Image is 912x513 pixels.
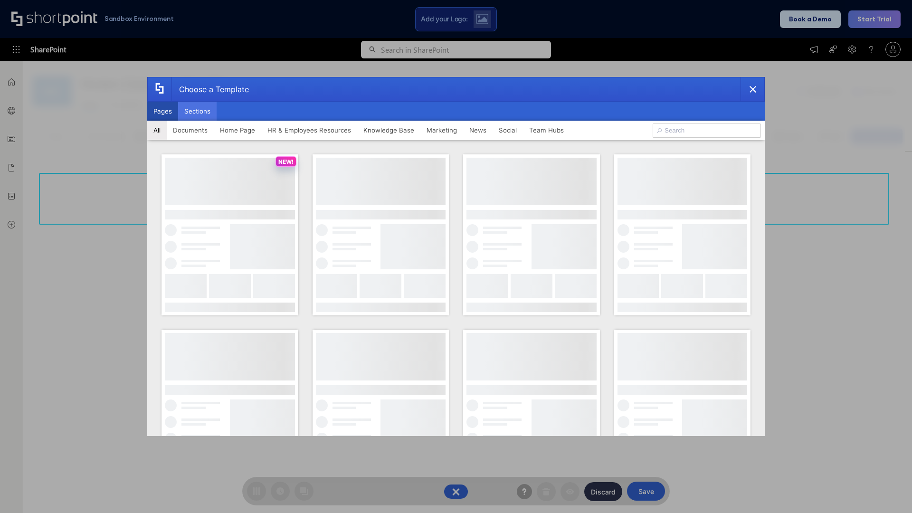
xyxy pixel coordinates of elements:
button: Sections [178,102,217,121]
iframe: Chat Widget [864,467,912,513]
button: All [147,121,167,140]
div: Choose a Template [171,77,249,101]
button: HR & Employees Resources [261,121,357,140]
button: Knowledge Base [357,121,420,140]
input: Search [653,123,761,138]
button: Social [493,121,523,140]
p: NEW! [278,158,294,165]
button: Pages [147,102,178,121]
button: Documents [167,121,214,140]
button: Team Hubs [523,121,570,140]
button: Marketing [420,121,463,140]
div: template selector [147,77,765,436]
button: Home Page [214,121,261,140]
button: News [463,121,493,140]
